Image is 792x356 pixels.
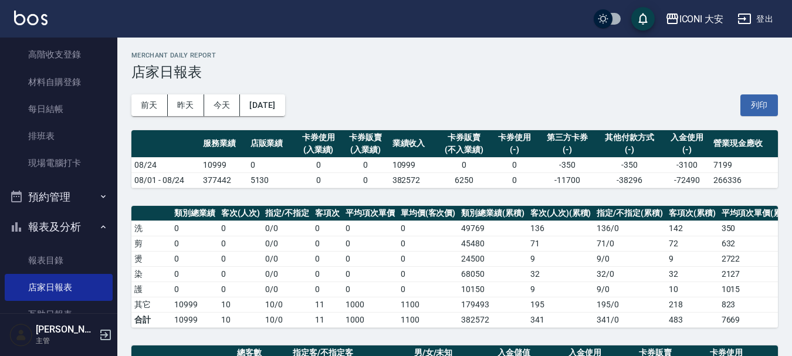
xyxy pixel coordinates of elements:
[312,266,343,282] td: 0
[527,266,594,282] td: 32
[345,131,387,144] div: 卡券販賣
[312,206,343,221] th: 客項次
[666,251,719,266] td: 9
[312,236,343,251] td: 0
[200,157,248,172] td: 10999
[527,206,594,221] th: 客次(人次)(累積)
[343,251,398,266] td: 0
[262,236,312,251] td: 0 / 0
[539,172,596,188] td: -11700
[131,297,171,312] td: 其它
[295,157,342,172] td: 0
[36,324,96,335] h5: [PERSON_NAME]
[131,266,171,282] td: 染
[679,12,724,26] div: ICONI 大安
[14,11,48,25] img: Logo
[436,157,491,172] td: 0
[343,221,398,236] td: 0
[398,297,459,312] td: 1100
[343,206,398,221] th: 平均項次單價
[439,144,488,156] div: (不入業績)
[218,312,263,327] td: 10
[5,69,113,96] a: 材料自購登錄
[710,130,778,158] th: 營業現金應收
[599,144,661,156] div: (-)
[666,266,719,282] td: 32
[171,266,218,282] td: 0
[541,144,593,156] div: (-)
[594,251,666,266] td: 9 / 0
[297,131,339,144] div: 卡券使用
[398,251,459,266] td: 0
[663,172,710,188] td: -72490
[398,206,459,221] th: 單均價(客次價)
[312,221,343,236] td: 0
[527,251,594,266] td: 9
[594,312,666,327] td: 341/0
[36,335,96,346] p: 主管
[596,157,664,172] td: -350
[458,221,527,236] td: 49769
[131,157,200,172] td: 08/24
[9,323,33,347] img: Person
[248,130,295,158] th: 店販業績
[262,282,312,297] td: 0 / 0
[240,94,285,116] button: [DATE]
[666,206,719,221] th: 客項次(累積)
[733,8,778,30] button: 登出
[541,131,593,144] div: 第三方卡券
[491,157,539,172] td: 0
[200,130,248,158] th: 服務業績
[5,247,113,274] a: 報表目錄
[594,236,666,251] td: 71 / 0
[204,94,241,116] button: 今天
[666,312,719,327] td: 483
[262,266,312,282] td: 0 / 0
[312,251,343,266] td: 0
[594,206,666,221] th: 指定/不指定(累積)
[171,206,218,221] th: 類別總業績
[218,297,263,312] td: 10
[390,157,437,172] td: 10999
[666,144,708,156] div: (-)
[345,144,387,156] div: (入業績)
[661,7,729,31] button: ICONI 大安
[494,131,536,144] div: 卡券使用
[594,266,666,282] td: 32 / 0
[343,236,398,251] td: 0
[710,172,778,188] td: 266336
[297,144,339,156] div: (入業績)
[5,274,113,301] a: 店家日報表
[171,251,218,266] td: 0
[131,312,171,327] td: 合計
[527,221,594,236] td: 136
[248,172,295,188] td: 5130
[666,221,719,236] td: 142
[527,312,594,327] td: 341
[131,64,778,80] h3: 店家日報表
[666,282,719,297] td: 10
[494,144,536,156] div: (-)
[710,157,778,172] td: 7199
[458,251,527,266] td: 24500
[666,297,719,312] td: 218
[398,221,459,236] td: 0
[131,221,171,236] td: 洗
[171,236,218,251] td: 0
[398,312,459,327] td: 1100
[527,297,594,312] td: 195
[262,312,312,327] td: 10/0
[491,172,539,188] td: 0
[594,221,666,236] td: 136 / 0
[262,206,312,221] th: 指定/不指定
[5,96,113,123] a: 每日結帳
[458,236,527,251] td: 45480
[131,251,171,266] td: 燙
[342,157,390,172] td: 0
[631,7,655,30] button: save
[458,206,527,221] th: 類別總業績(累積)
[218,266,263,282] td: 0
[200,172,248,188] td: 377442
[168,94,204,116] button: 昨天
[262,251,312,266] td: 0 / 0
